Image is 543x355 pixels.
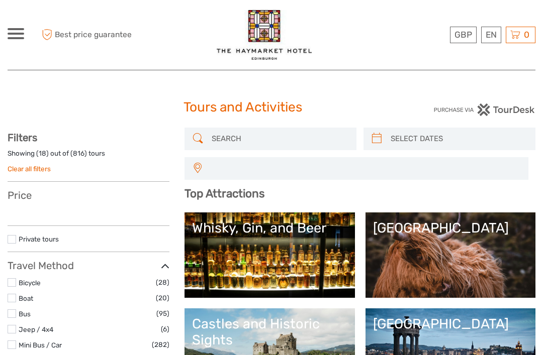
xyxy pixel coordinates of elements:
span: (28) [156,277,169,288]
b: Top Attractions [185,187,264,200]
span: (6) [161,323,169,335]
div: [GEOGRAPHIC_DATA] [373,316,528,332]
label: 816 [73,149,84,158]
span: (20) [156,292,169,304]
span: GBP [455,30,472,40]
label: 18 [39,149,46,158]
h3: Travel Method [8,260,169,272]
a: Bicycle [19,279,41,287]
a: [GEOGRAPHIC_DATA] [373,220,528,290]
span: (95) [156,308,169,319]
span: 0 [522,30,531,40]
div: EN [481,27,501,43]
input: SEARCH [208,130,351,148]
img: 2426-e9e67c72-e0e4-4676-a79c-1d31c490165d_logo_big.jpg [217,10,312,60]
strong: Filters [8,132,37,144]
div: Castles and Historic Sights [192,316,347,348]
span: (282) [152,339,169,350]
input: SELECT DATES [387,130,530,148]
img: PurchaseViaTourDesk.png [433,103,535,116]
h1: Tours and Activities [184,99,359,115]
a: Jeep / 4x4 [19,325,53,333]
div: Showing ( ) out of ( ) tours [8,149,169,164]
a: Boat [19,294,33,302]
div: [GEOGRAPHIC_DATA] [373,220,528,236]
a: Whisky, Gin, and Beer [192,220,347,290]
span: Best price guarantee [39,27,140,43]
a: Bus [19,310,31,318]
div: Whisky, Gin, and Beer [192,220,347,236]
a: Private tours [19,235,59,243]
a: Mini Bus / Car [19,341,62,349]
h3: Price [8,189,169,201]
a: Clear all filters [8,165,51,173]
